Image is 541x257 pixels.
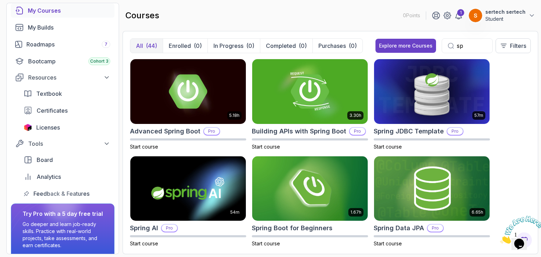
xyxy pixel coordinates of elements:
[252,223,332,233] h2: Spring Boot for Beginners
[374,126,444,136] h2: Spring JDBC Template
[374,240,402,246] span: Start course
[163,39,207,53] button: Enrolled(0)
[130,126,200,136] h2: Advanced Spring Boot
[374,144,402,150] span: Start course
[169,42,191,50] p: Enrolled
[230,209,240,215] p: 54m
[252,144,280,150] span: Start course
[468,8,535,23] button: user profile imagesertech sertechStudent
[105,42,107,47] span: 7
[19,170,114,184] a: analytics
[28,57,110,65] div: Bootcamp
[3,3,46,31] img: Chat attention grabber
[19,187,114,201] a: feedback
[37,173,61,181] span: Analytics
[19,153,114,167] a: board
[469,9,482,22] img: user profile image
[299,42,307,50] div: (0)
[454,11,463,20] a: 1
[125,10,159,21] h2: courses
[428,225,443,232] p: Pro
[374,59,490,124] img: Spring JDBC Template card
[485,15,526,23] p: Student
[28,73,110,82] div: Resources
[28,139,110,148] div: Tools
[252,156,368,221] img: Spring Boot for Beginners card
[350,209,361,215] p: 1.67h
[403,12,420,19] p: 0 Points
[136,42,143,50] p: All
[447,128,463,135] p: Pro
[474,113,483,118] p: 57m
[36,89,62,98] span: Textbook
[207,39,260,53] button: In Progress(0)
[130,240,158,246] span: Start course
[11,4,114,18] a: courses
[11,54,114,68] a: bootcamp
[130,223,158,233] h2: Spring AI
[90,58,108,64] span: Cohort 3
[24,124,32,131] img: jetbrains icon
[162,225,177,232] p: Pro
[11,20,114,35] a: builds
[318,42,346,50] p: Purchases
[472,209,483,215] p: 6.65h
[379,42,433,49] div: Explore more Courses
[194,42,202,50] div: (0)
[252,126,346,136] h2: Building APIs with Spring Boot
[213,42,243,50] p: In Progress
[33,189,89,198] span: Feedback & Features
[11,137,114,150] button: Tools
[349,113,361,118] p: 3.30h
[374,223,424,233] h2: Spring Data JPA
[37,106,68,115] span: Certificates
[349,42,357,50] div: (0)
[252,59,368,124] img: Building APIs with Spring Boot card
[457,9,464,16] div: 1
[246,42,254,50] div: (0)
[37,156,53,164] span: Board
[19,104,114,118] a: certificates
[375,39,436,53] button: Explore more Courses
[11,71,114,84] button: Resources
[130,144,158,150] span: Start course
[260,39,312,53] button: Completed(0)
[229,113,240,118] p: 5.18h
[130,156,246,221] img: Spring AI card
[485,8,526,15] p: sertech sertech
[19,120,114,134] a: licenses
[374,156,490,221] img: Spring Data JPA card
[36,123,60,132] span: Licenses
[11,37,114,51] a: roadmaps
[312,39,362,53] button: Purchases(0)
[266,42,296,50] p: Completed
[28,23,110,32] div: My Builds
[496,38,531,53] button: Filters
[497,213,541,246] iframe: chat widget
[19,87,114,101] a: textbook
[130,39,163,53] button: All(44)
[457,42,487,50] input: Search...
[28,6,110,15] div: My Courses
[26,40,110,49] div: Roadmaps
[510,42,526,50] p: Filters
[252,240,280,246] span: Start course
[3,3,6,9] span: 1
[23,221,103,249] p: Go deeper and learn job-ready skills. Practice with real-world projects, take assessments, and ea...
[130,59,246,124] img: Advanced Spring Boot card
[204,128,219,135] p: Pro
[146,42,157,50] div: (44)
[350,128,365,135] p: Pro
